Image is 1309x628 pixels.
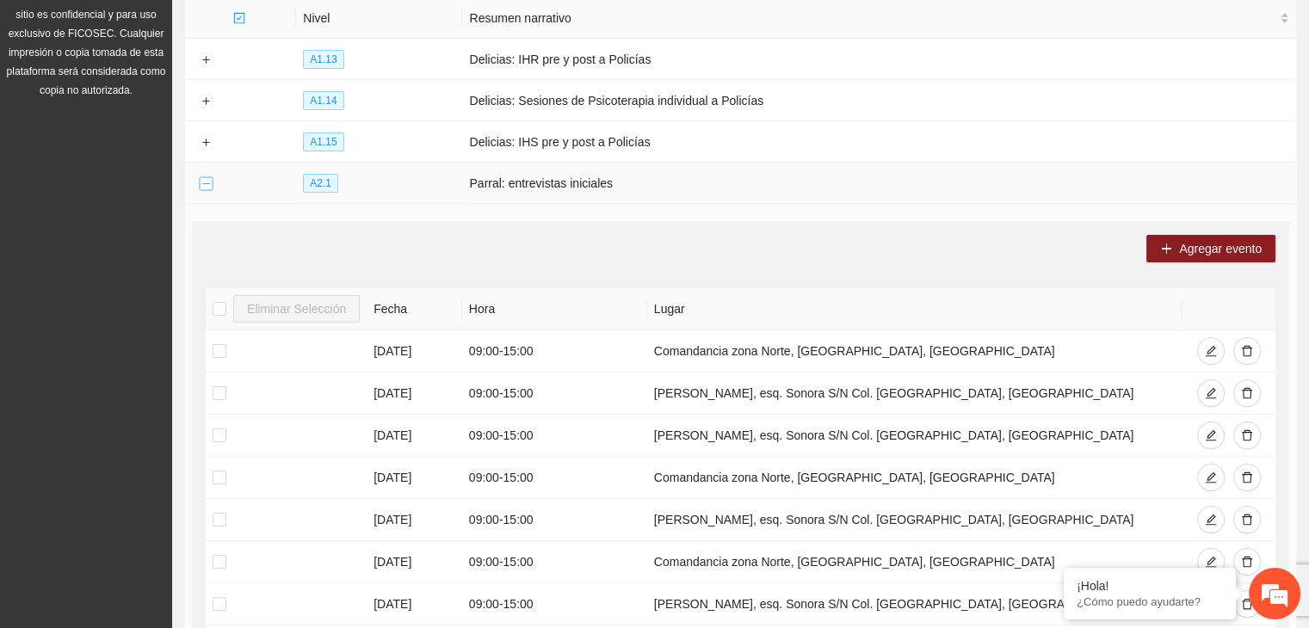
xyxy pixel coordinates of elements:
span: edit [1205,429,1217,443]
td: Comandancia zona Norte, [GEOGRAPHIC_DATA], [GEOGRAPHIC_DATA] [647,330,1182,372]
button: delete [1233,548,1261,576]
td: [DATE] [367,330,462,372]
span: delete [1241,514,1253,527]
td: Delicias: IHS pre y post a Policías [462,121,1296,163]
span: delete [1241,345,1253,359]
button: Collapse row [199,177,213,191]
button: edit [1197,548,1225,576]
button: edit [1197,464,1225,491]
th: Fecha [367,288,462,330]
span: A2.1 [303,174,338,193]
div: Minimizar ventana de chat en vivo [282,9,324,50]
td: 09:00 - 15:00 [462,541,647,583]
th: Hora [462,288,647,330]
div: Chatee con nosotros ahora [90,88,289,110]
span: edit [1205,514,1217,527]
textarea: Escriba su mensaje y pulse “Intro” [9,434,328,494]
button: Expand row [199,95,213,108]
button: plusAgregar evento [1146,235,1275,262]
span: delete [1241,387,1253,401]
td: [DATE] [367,499,462,541]
span: delete [1241,471,1253,485]
span: edit [1205,556,1217,570]
td: [PERSON_NAME], esq. Sonora S/N Col. [GEOGRAPHIC_DATA], [GEOGRAPHIC_DATA] [647,372,1182,415]
button: edit [1197,506,1225,533]
td: 09:00 - 15:00 [462,583,647,625]
span: check-square [233,12,245,24]
span: Resumen narrativo [469,9,1276,28]
span: edit [1205,345,1217,359]
td: 09:00 - 15:00 [462,457,647,499]
td: Parral: entrevistas iniciales [462,163,1296,204]
span: A1.14 [303,91,343,110]
td: [DATE] [367,583,462,625]
td: [DATE] [367,372,462,415]
td: [DATE] [367,415,462,457]
span: Agregar evento [1179,239,1262,258]
span: delete [1241,556,1253,570]
button: Expand row [199,136,213,150]
td: [DATE] [367,457,462,499]
button: delete [1233,422,1261,449]
button: edit [1197,422,1225,449]
td: 09:00 - 15:00 [462,372,647,415]
td: 09:00 - 15:00 [462,415,647,457]
button: delete [1233,379,1261,407]
td: Comandancia zona Norte, [GEOGRAPHIC_DATA], [GEOGRAPHIC_DATA] [647,541,1182,583]
button: Eliminar Selección [233,295,360,323]
button: edit [1197,337,1225,365]
span: delete [1241,598,1253,612]
td: [PERSON_NAME], esq. Sonora S/N Col. [GEOGRAPHIC_DATA], [GEOGRAPHIC_DATA] [647,499,1182,541]
p: ¿Cómo puedo ayudarte? [1077,595,1223,608]
span: A1.13 [303,50,343,69]
button: delete [1233,337,1261,365]
button: Expand row [199,53,213,67]
span: Estamos en línea. [100,212,238,385]
td: [PERSON_NAME], esq. Sonora S/N Col. [GEOGRAPHIC_DATA], [GEOGRAPHIC_DATA] [647,583,1182,625]
span: plus [1160,243,1172,256]
button: delete [1233,590,1261,618]
button: delete [1233,506,1261,533]
td: Delicias: IHR pre y post a Policías [462,39,1296,80]
span: edit [1205,471,1217,485]
button: delete [1233,464,1261,491]
span: delete [1241,429,1253,443]
td: Comandancia zona Norte, [GEOGRAPHIC_DATA], [GEOGRAPHIC_DATA] [647,457,1182,499]
td: 09:00 - 15:00 [462,499,647,541]
div: ¡Hola! [1077,579,1223,593]
td: [PERSON_NAME], esq. Sonora S/N Col. [GEOGRAPHIC_DATA], [GEOGRAPHIC_DATA] [647,415,1182,457]
td: [DATE] [367,541,462,583]
td: Delicias: Sesiones de Psicoterapia individual a Policías [462,80,1296,121]
span: A1.15 [303,132,343,151]
th: Lugar [647,288,1182,330]
span: edit [1205,387,1217,401]
td: 09:00 - 15:00 [462,330,647,372]
button: edit [1197,379,1225,407]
